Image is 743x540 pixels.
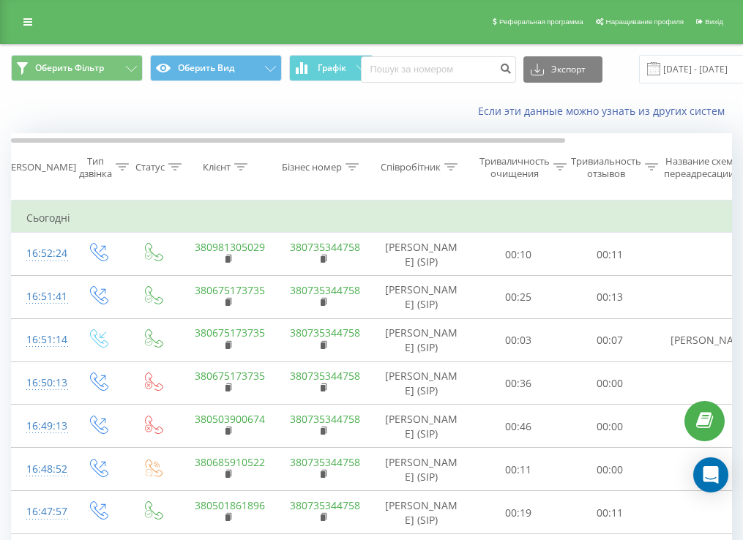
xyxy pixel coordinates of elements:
[290,283,360,297] a: 380735344758
[478,104,732,118] a: Если эти данные можно узнать из других систем
[195,283,265,297] a: 380675173735
[664,154,734,180] font: Название схем переадресации
[11,55,143,81] button: Оберить Фільтр
[135,160,165,173] font: Статус
[195,369,265,383] a: 380675173735
[385,369,458,397] font: [PERSON_NAME] (SIP)
[26,246,67,260] font: 16:52:24
[79,154,112,180] font: Тип дзвінка
[505,247,531,261] font: 00:10
[282,160,342,173] font: Бізнес номер
[361,56,516,83] input: Пошук за номером
[505,376,531,390] font: 00:36
[289,55,373,81] button: Графік
[178,61,234,74] font: Оберить Вид
[26,504,67,518] font: 16:47:57
[195,498,265,512] a: 380501861896
[597,247,623,261] font: 00:11
[195,326,265,340] a: 380675173735
[195,412,265,426] a: 380503900674
[35,61,104,74] font: Оберить Фільтр
[551,63,586,75] font: Экспорт
[26,289,67,303] font: 16:51:41
[26,375,67,389] font: 16:50:13
[26,332,67,346] font: 16:51:14
[597,462,623,476] font: 00:00
[597,290,623,304] font: 00:13
[150,55,282,81] button: Оберить Вид
[318,61,346,74] font: Графік
[385,283,458,312] font: [PERSON_NAME] (SIP)
[479,154,550,180] font: Триваличность очищения
[290,455,360,469] a: 380735344758
[385,326,458,354] font: [PERSON_NAME] (SIP)
[705,18,723,26] font: Вихід
[505,419,531,433] font: 00:46
[290,240,360,254] a: 380735344758
[385,412,458,440] font: [PERSON_NAME] (SIP)
[203,160,231,173] font: Клієнт
[290,412,360,426] a: 380735344758
[290,498,360,512] a: 380735344758
[597,506,623,520] font: 00:11
[385,240,458,269] font: [PERSON_NAME] (SIP)
[499,18,583,26] font: Реферальная программа
[195,455,265,469] a: 380685910522
[505,333,531,347] font: 00:03
[290,369,360,383] a: 380735344758
[597,419,623,433] font: 00:00
[523,56,602,83] button: Экспорт
[195,240,265,254] a: 380981305029
[606,18,684,26] font: Наращивание профиля
[290,326,360,340] a: 380735344758
[26,462,67,476] font: 16:48:52
[597,376,623,390] font: 00:00
[26,419,67,432] font: 16:49:13
[2,160,76,173] font: [PERSON_NAME]
[381,160,441,173] font: Співробітник
[385,498,458,527] font: [PERSON_NAME] (SIP)
[505,462,531,476] font: 00:11
[693,457,728,492] div: Открытый Интерком Мессенджер
[597,333,623,347] font: 00:07
[385,455,458,484] font: [PERSON_NAME] (SIP)
[505,506,531,520] font: 00:19
[26,211,70,225] font: Сьогодні
[505,290,531,304] font: 00:25
[571,154,641,180] font: Тривиальность отзывов
[478,104,725,118] font: Если эти данные можно узнать из других систем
